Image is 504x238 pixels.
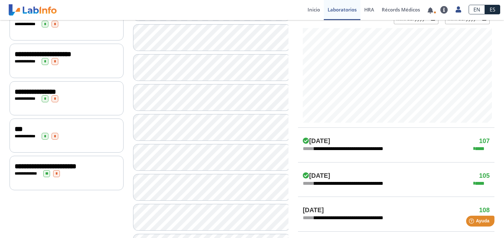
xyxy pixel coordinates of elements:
[303,206,324,214] h4: [DATE]
[479,206,490,214] h4: 108
[303,172,330,180] h4: [DATE]
[447,213,497,231] iframe: Help widget launcher
[479,172,490,180] h4: 105
[485,5,500,14] a: ES
[469,5,485,14] a: EN
[479,137,490,145] h4: 107
[364,6,374,13] span: HRA
[303,137,330,145] h4: [DATE]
